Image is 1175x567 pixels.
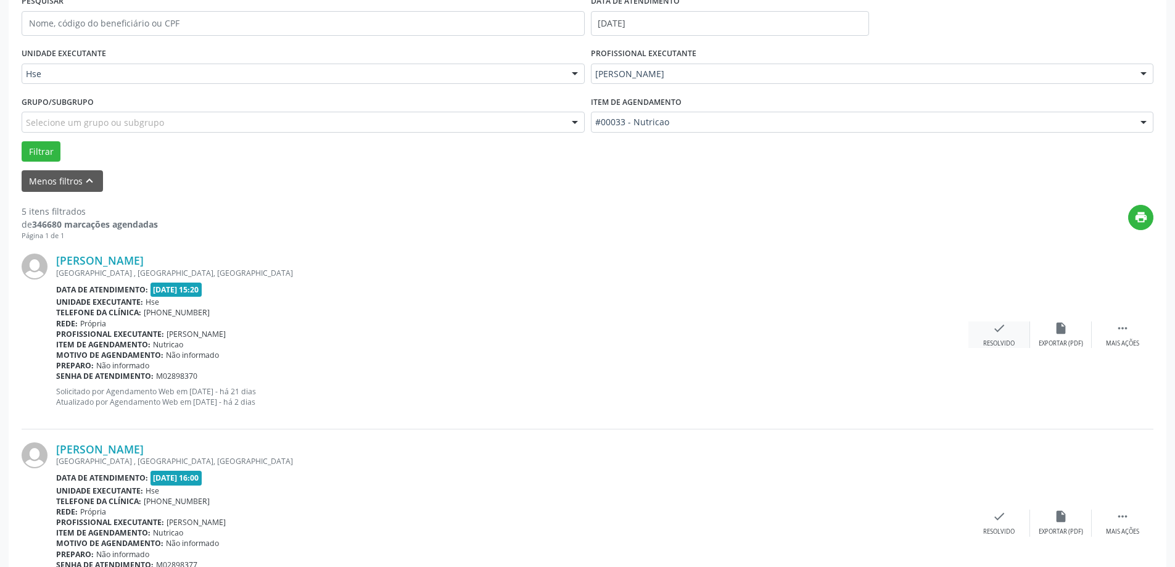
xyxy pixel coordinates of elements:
[1106,528,1139,536] div: Mais ações
[144,496,210,507] span: [PHONE_NUMBER]
[992,510,1006,523] i: check
[992,321,1006,335] i: check
[595,116,1129,128] span: #00033 - Nutricao
[56,517,164,528] b: Profissional executante:
[56,297,143,307] b: Unidade executante:
[56,486,143,496] b: Unidade executante:
[22,93,94,112] label: Grupo/Subgrupo
[983,339,1015,348] div: Resolvido
[22,442,47,468] img: img
[146,486,159,496] span: Hse
[153,528,183,538] span: Nutricao
[22,141,60,162] button: Filtrar
[146,297,159,307] span: Hse
[1039,339,1083,348] div: Exportar (PDF)
[167,517,226,528] span: [PERSON_NAME]
[166,538,219,548] span: Não informado
[22,11,585,36] input: Nome, código do beneficiário ou CPF
[166,350,219,360] span: Não informado
[56,318,78,329] b: Rede:
[56,307,141,318] b: Telefone da clínica:
[56,456,968,466] div: [GEOGRAPHIC_DATA] , [GEOGRAPHIC_DATA], [GEOGRAPHIC_DATA]
[591,11,869,36] input: Selecione um intervalo
[56,549,94,560] b: Preparo:
[56,538,163,548] b: Motivo de agendamento:
[56,386,968,407] p: Solicitado por Agendamento Web em [DATE] - há 21 dias Atualizado por Agendamento Web em [DATE] - ...
[56,507,78,517] b: Rede:
[150,471,202,485] span: [DATE] 16:00
[56,473,148,483] b: Data de atendimento:
[56,360,94,371] b: Preparo:
[83,174,96,188] i: keyboard_arrow_up
[56,339,150,350] b: Item de agendamento:
[56,528,150,538] b: Item de agendamento:
[26,68,559,80] span: Hse
[153,339,183,350] span: Nutricao
[22,205,158,218] div: 5 itens filtrados
[1134,210,1148,224] i: print
[96,549,149,560] span: Não informado
[22,218,158,231] div: de
[1054,510,1068,523] i: insert_drive_file
[56,496,141,507] b: Telefone da clínica:
[983,528,1015,536] div: Resolvido
[22,170,103,192] button: Menos filtroskeyboard_arrow_up
[1106,339,1139,348] div: Mais ações
[56,268,968,278] div: [GEOGRAPHIC_DATA] , [GEOGRAPHIC_DATA], [GEOGRAPHIC_DATA]
[80,507,106,517] span: Própria
[150,283,202,297] span: [DATE] 15:20
[22,44,106,64] label: UNIDADE EXECUTANTE
[591,44,696,64] label: PROFISSIONAL EXECUTANTE
[56,254,144,267] a: [PERSON_NAME]
[26,116,164,129] span: Selecione um grupo ou subgrupo
[22,254,47,279] img: img
[595,68,1129,80] span: [PERSON_NAME]
[56,329,164,339] b: Profissional executante:
[1039,528,1083,536] div: Exportar (PDF)
[56,350,163,360] b: Motivo de agendamento:
[56,442,144,456] a: [PERSON_NAME]
[156,371,197,381] span: M02898370
[1054,321,1068,335] i: insert_drive_file
[591,93,682,112] label: Item de agendamento
[1128,205,1153,230] button: print
[144,307,210,318] span: [PHONE_NUMBER]
[1116,510,1129,523] i: 
[96,360,149,371] span: Não informado
[22,231,158,241] div: Página 1 de 1
[167,329,226,339] span: [PERSON_NAME]
[80,318,106,329] span: Própria
[56,284,148,295] b: Data de atendimento:
[32,218,158,230] strong: 346680 marcações agendadas
[56,371,154,381] b: Senha de atendimento:
[1116,321,1129,335] i: 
